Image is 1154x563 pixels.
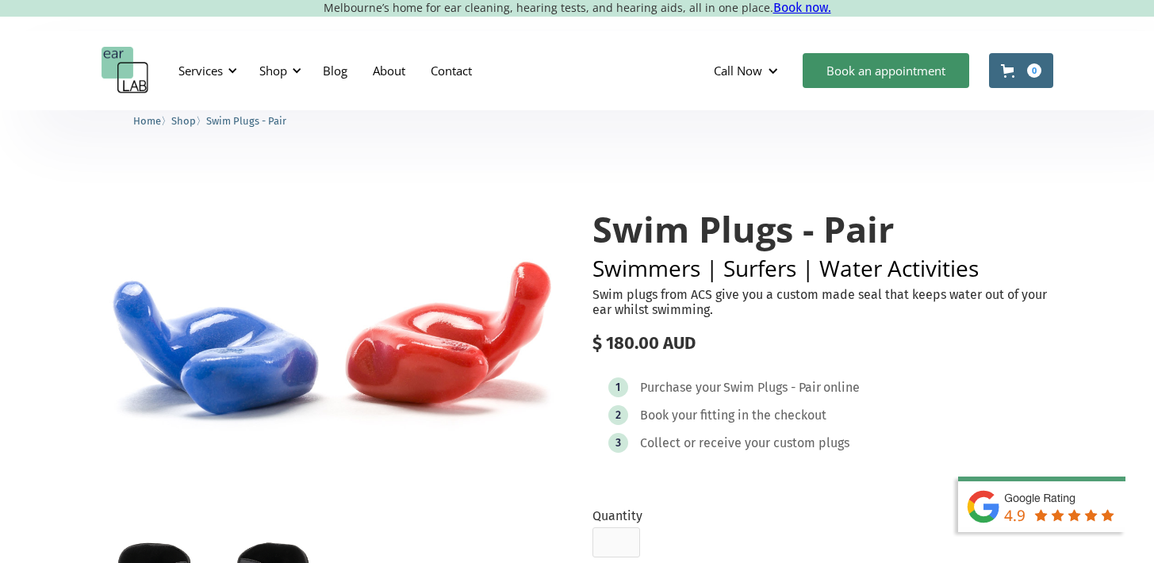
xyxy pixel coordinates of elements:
div: Shop [250,47,306,94]
a: open lightbox [102,178,562,483]
span: Shop [171,115,196,127]
a: Open cart [989,53,1053,88]
div: Call Now [701,47,795,94]
label: Quantity [592,508,642,523]
div: Services [178,63,223,79]
a: Contact [418,48,485,94]
div: 3 [615,437,621,449]
div: 0 [1027,63,1041,78]
a: Swim Plugs - Pair [206,113,286,128]
div: Swim Plugs - Pair [723,380,821,396]
p: Swim plugs from ACS give you a custom made seal that keeps water out of your ear whilst swimming. [592,287,1053,317]
div: 2 [615,409,621,421]
span: Swim Plugs - Pair [206,115,286,127]
li: 〉 [133,113,171,129]
a: About [360,48,418,94]
div: 1 [615,381,620,393]
div: Services [169,47,242,94]
img: Swim Plugs - Pair [102,178,562,483]
li: 〉 [171,113,206,129]
div: Book your fitting in the checkout [640,408,826,423]
div: $ 180.00 AUD [592,333,1053,354]
div: online [823,380,860,396]
div: Collect or receive your custom plugs [640,435,849,451]
a: Shop [171,113,196,128]
span: Home [133,115,161,127]
a: Blog [310,48,360,94]
div: Purchase your [640,380,721,396]
a: Home [133,113,161,128]
a: home [102,47,149,94]
h1: Swim Plugs - Pair [592,209,1053,249]
div: Call Now [714,63,762,79]
div: Shop [259,63,287,79]
h2: Swimmers | Surfers | Water Activities [592,257,1053,279]
a: Book an appointment [803,53,969,88]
